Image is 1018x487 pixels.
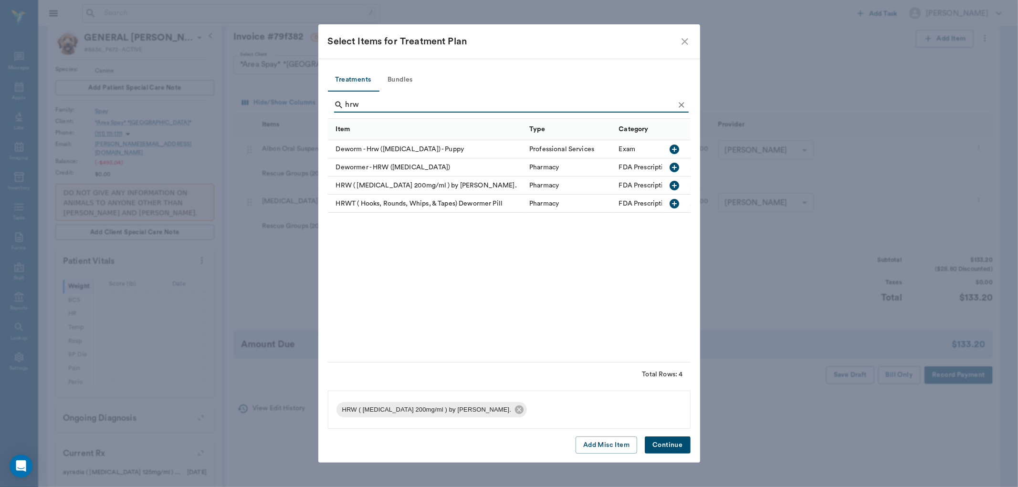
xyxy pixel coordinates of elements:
[336,405,517,414] span: HRW ( [MEDICAL_DATA] 200mg/ml ) by [PERSON_NAME].
[642,370,683,379] div: Total Rows: 4
[334,97,689,114] div: Search
[379,69,422,92] button: Bundles
[328,34,679,49] div: Select Items for Treatment Plan
[336,402,527,417] div: HRW ( [MEDICAL_DATA] 200mg/ml ) by [PERSON_NAME].
[328,69,379,92] button: Treatments
[529,116,546,143] div: Type
[10,455,32,477] div: Open Intercom Messenger
[328,195,525,213] div: HRWT ( Hooks, Rounds, Whips, & Tapes) Dewormer Pill
[346,97,674,113] input: Find a treatment
[619,145,636,154] div: Exam
[619,163,757,172] div: FDA Prescription Meds, Pill, Cap, Liquid, Etc.
[525,119,614,140] div: Type
[328,158,525,176] div: Dewormer - HRW ([MEDICAL_DATA])
[529,145,594,154] div: Professional Services
[645,436,690,454] button: Continue
[529,163,559,172] div: Pharmacy
[328,176,525,195] div: HRW ( [MEDICAL_DATA] 200mg/ml ) by [PERSON_NAME].
[529,199,559,208] div: Pharmacy
[328,140,525,158] div: Deworm - Hrw ([MEDICAL_DATA]) - Puppy
[619,199,757,208] div: FDA Prescription Meds, Pill, Cap, Liquid, Etc.
[336,116,350,143] div: Item
[614,119,793,140] div: Category
[328,119,525,140] div: Item
[679,36,691,47] button: close
[619,181,757,190] div: FDA Prescription Meds, Pill, Cap, Liquid, Etc.
[576,436,637,454] button: Add Misc Item
[619,116,649,143] div: Category
[674,98,689,112] button: Clear
[529,181,559,190] div: Pharmacy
